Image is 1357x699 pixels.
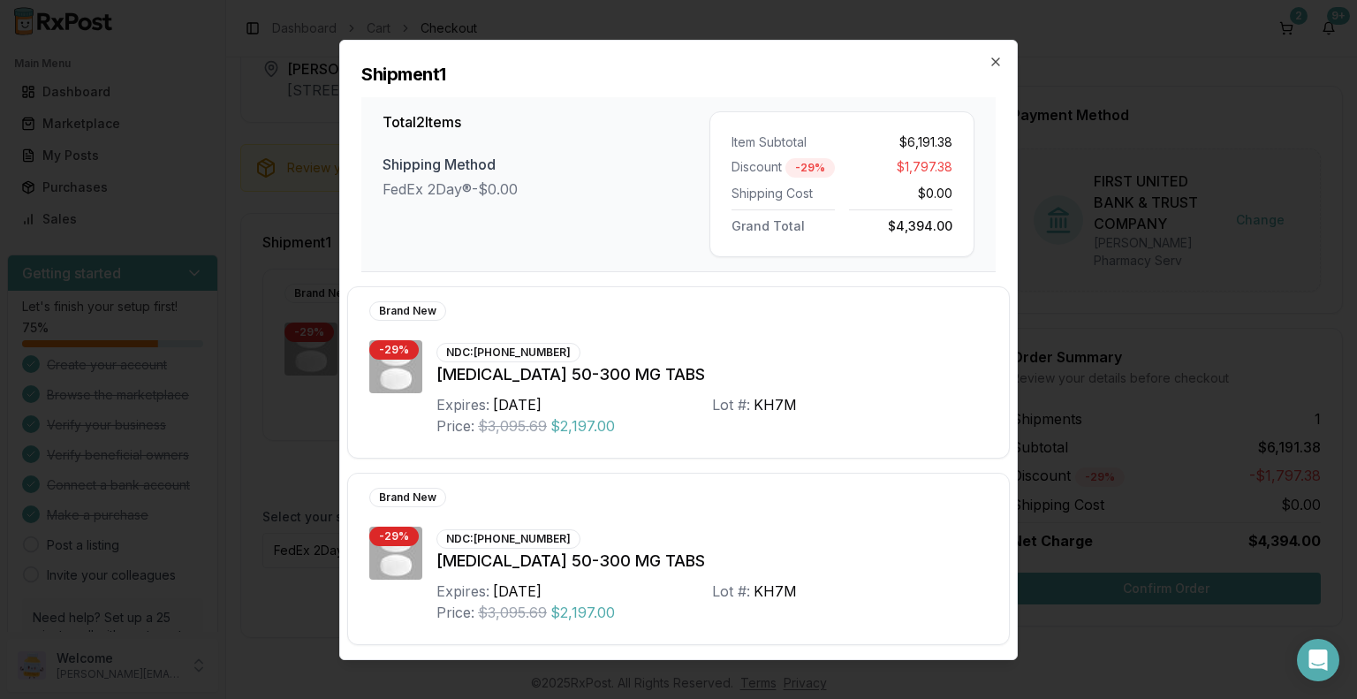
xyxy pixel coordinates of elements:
div: Shipping Method [383,154,709,175]
div: Item Subtotal [732,133,835,151]
img: Dovato 50-300 MG TABS [369,340,422,393]
div: - 29 % [785,158,835,178]
div: Lot #: [712,394,750,415]
div: FedEx 2Day® - $0.00 [383,179,709,200]
div: [DATE] [493,394,542,415]
div: Brand New [369,301,446,321]
h2: Shipment 1 [361,62,996,87]
div: NDC: [PHONE_NUMBER] [436,529,580,549]
div: NDC: [PHONE_NUMBER] [436,343,580,362]
div: $0.00 [849,185,952,202]
span: $2,197.00 [550,415,615,437]
div: Lot #: [712,581,750,602]
div: Expires: [436,394,489,415]
div: [DATE] [493,581,542,602]
span: $2,197.00 [550,602,615,623]
div: $6,191.38 [849,133,952,151]
div: KH7M [754,581,797,602]
div: Price: [436,602,474,623]
div: Price: [436,415,474,437]
span: Grand Total [732,215,805,233]
div: - 29 % [369,340,419,360]
div: KH7M [754,394,797,415]
div: Brand New [369,488,446,507]
span: $3,095.69 [478,602,547,623]
div: - 29 % [369,527,419,546]
div: $1,797.38 [849,158,952,178]
h3: Total 2 Items [383,111,709,133]
div: Expires: [436,581,489,602]
span: $4,394.00 [888,215,952,233]
img: Dovato 50-300 MG TABS [369,527,422,580]
div: [MEDICAL_DATA] 50-300 MG TABS [436,549,988,574]
div: Shipping Cost [732,185,835,202]
span: $3,095.69 [478,415,547,437]
div: [MEDICAL_DATA] 50-300 MG TABS [436,362,988,387]
span: Discount [732,158,782,178]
